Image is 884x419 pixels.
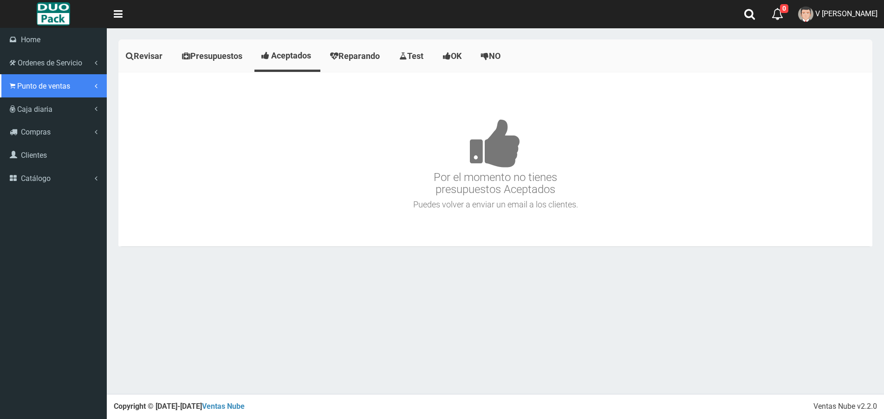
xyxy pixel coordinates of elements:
span: OK [451,51,461,61]
a: OK [435,42,471,71]
strong: Copyright © [DATE]-[DATE] [114,402,245,411]
div: Ventas Nube v2.2.0 [813,401,877,412]
a: Reparando [323,42,390,71]
span: Ordenes de Servicio [18,58,82,67]
a: Ventas Nube [202,402,245,411]
a: Revisar [118,42,172,71]
span: Presupuestos [190,51,242,61]
a: NO [474,42,510,71]
span: V [PERSON_NAME] [815,9,877,18]
a: Test [392,42,433,71]
span: Punto de ventas [17,82,70,90]
a: Presupuestos [175,42,252,71]
img: User Image [798,6,813,22]
span: Test [407,51,423,61]
span: Catálogo [21,174,51,183]
img: Logo grande [37,2,70,26]
span: Compras [21,128,51,136]
span: Reparando [338,51,380,61]
span: Aceptados [271,51,311,60]
h3: Por el momento no tienes presupuestos Aceptados [121,91,870,196]
a: Aceptados [254,42,320,70]
span: NO [489,51,500,61]
span: Home [21,35,40,44]
span: Revisar [134,51,162,61]
span: Clientes [21,151,47,160]
h4: Puedes volver a enviar un email a los clientes. [121,200,870,209]
span: Caja diaria [17,105,52,114]
span: 0 [780,4,788,13]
